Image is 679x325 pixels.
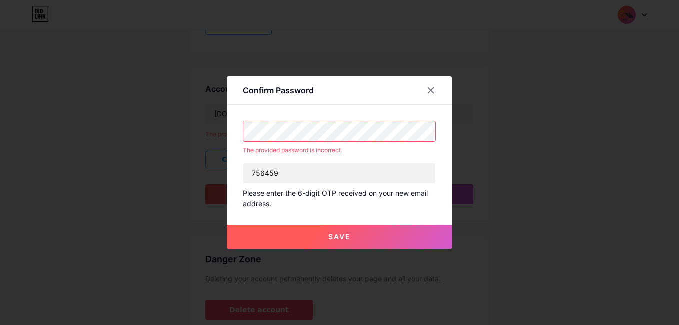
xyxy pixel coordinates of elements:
[328,232,351,241] span: Save
[227,225,452,249] button: Save
[243,188,436,209] div: Please enter the 6-digit OTP received on your new email address.
[243,163,435,183] input: Enter the OTP
[243,84,314,96] div: Confirm Password
[243,146,436,155] div: The provided password is incorrect.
